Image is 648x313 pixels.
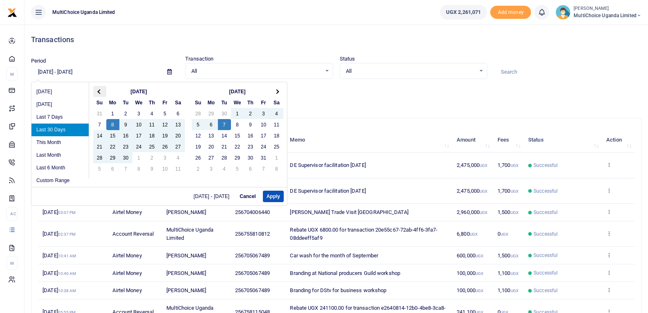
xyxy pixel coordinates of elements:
label: Transaction [185,55,213,63]
button: Cancel [236,191,259,202]
span: 256705067489 [235,252,270,259]
th: Mo [205,97,218,108]
span: [DATE] [43,209,76,215]
td: 30 [119,152,132,163]
span: DE Supervisor facilitation [DATE] [290,188,365,194]
span: [PERSON_NAME] Trade Visit [GEOGRAPHIC_DATA] [290,209,408,215]
td: 6 [205,119,218,130]
th: We [231,97,244,108]
li: Last 7 Days [31,111,89,124]
span: [DATE] [43,270,76,276]
td: 9 [244,119,257,130]
td: 12 [192,130,205,141]
td: 10 [159,163,172,174]
th: Status: activate to sort column ascending [524,127,602,153]
td: 29 [231,152,244,163]
td: 14 [93,130,106,141]
td: 23 [119,141,132,152]
label: Status [340,55,355,63]
td: 1 [270,152,283,163]
li: Last 6 Month [31,162,89,174]
span: Car wash for the month of September [290,252,378,259]
small: 02:37 PM [58,232,76,236]
td: 31 [257,152,270,163]
span: 1,700 [498,188,518,194]
span: 1,100 [498,270,518,276]
img: logo-small [7,8,17,18]
th: Su [93,97,106,108]
small: UGX [511,288,518,293]
small: 10:38 AM [58,288,76,293]
span: [DATE] [43,252,76,259]
td: 22 [231,141,244,152]
small: UGX [500,232,508,236]
span: Account Reversal [112,231,154,237]
td: 4 [218,163,231,174]
td: 4 [146,108,159,119]
small: UGX [511,210,518,215]
td: 9 [119,119,132,130]
td: 10 [132,119,146,130]
td: 16 [119,130,132,141]
td: 5 [192,119,205,130]
td: 18 [146,130,159,141]
td: 24 [257,141,270,152]
li: M [7,257,18,270]
td: 27 [205,152,218,163]
span: Successful [534,230,558,238]
span: 2,475,000 [457,162,487,168]
td: 8 [132,163,146,174]
small: UGX [511,189,518,194]
a: profile-user [PERSON_NAME] MultiChoice Uganda Limited [556,5,641,20]
a: Add money [490,9,531,15]
span: Add money [490,6,531,19]
small: UGX [480,189,487,194]
input: Search [494,65,641,79]
span: 100,000 [457,287,483,293]
th: Su [192,97,205,108]
span: 6,800 [457,231,478,237]
td: 25 [270,141,283,152]
li: M [7,68,18,81]
span: 256705067489 [235,287,270,293]
span: Branding for DStv for business workshop [290,287,386,293]
td: 23 [244,141,257,152]
td: 24 [132,141,146,152]
span: [PERSON_NAME] [166,287,206,293]
td: 31 [93,108,106,119]
td: 3 [205,163,218,174]
span: 256755810812 [235,231,270,237]
td: 7 [119,163,132,174]
th: Mo [106,97,119,108]
th: Th [244,97,257,108]
td: 4 [270,108,283,119]
td: 30 [244,152,257,163]
td: 3 [159,152,172,163]
th: Fees: activate to sort column ascending [493,127,524,153]
td: 25 [146,141,159,152]
li: Last Month [31,149,89,162]
td: 9 [146,163,159,174]
span: Rebate UGX 6800.00 for transaction 20e55c67-72ab-4ff6-3fa7-08ddeeff5af9 [290,227,437,241]
th: Th [146,97,159,108]
span: 2,960,000 [457,209,487,215]
a: UGX 2,261,071 [440,5,487,20]
td: 26 [192,152,205,163]
td: 2 [146,152,159,163]
small: 10:41 AM [58,254,76,258]
label: Period [31,57,46,65]
input: select period [31,65,161,79]
td: 15 [106,130,119,141]
td: 29 [205,108,218,119]
small: UGX [475,271,483,276]
small: 10:40 AM [58,271,76,276]
td: 17 [257,130,270,141]
span: Successful [534,209,558,216]
td: 6 [172,108,185,119]
td: 5 [231,163,244,174]
span: Airtel Money [112,270,141,276]
td: 21 [218,141,231,152]
th: [DATE] [106,86,172,97]
td: 3 [257,108,270,119]
span: All [346,67,475,75]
